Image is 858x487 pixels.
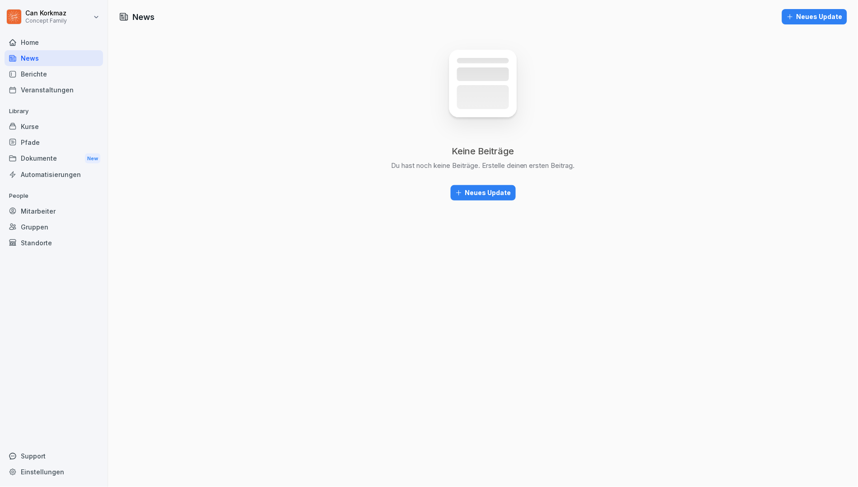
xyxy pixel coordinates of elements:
a: DokumenteNew [5,150,103,167]
button: Neues Update [782,9,847,24]
a: Kurse [5,119,103,134]
a: Home [5,34,103,50]
img: news_empty.svg [429,37,537,145]
div: Neues Update [787,12,843,22]
p: Keine Beiträge [452,145,514,157]
a: Gruppen [5,219,103,235]
div: Dokumente [5,150,103,167]
a: Standorte [5,235,103,251]
a: Berichte [5,66,103,82]
div: New [85,153,100,164]
button: Neues Update [451,185,516,201]
div: Support [5,448,103,464]
p: People [5,189,103,203]
div: Neues Update [455,188,511,198]
p: Concept Family [25,18,67,24]
a: Mitarbeiter [5,203,103,219]
p: Can Korkmaz [25,10,67,17]
a: Einstellungen [5,464,103,480]
a: Veranstaltungen [5,82,103,98]
a: Pfade [5,134,103,150]
a: Automatisierungen [5,167,103,182]
h1: News [132,11,155,23]
p: Du hast noch keine Beiträge. Erstelle deinen ersten Beitrag. [391,161,575,171]
p: Library [5,104,103,119]
a: News [5,50,103,66]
